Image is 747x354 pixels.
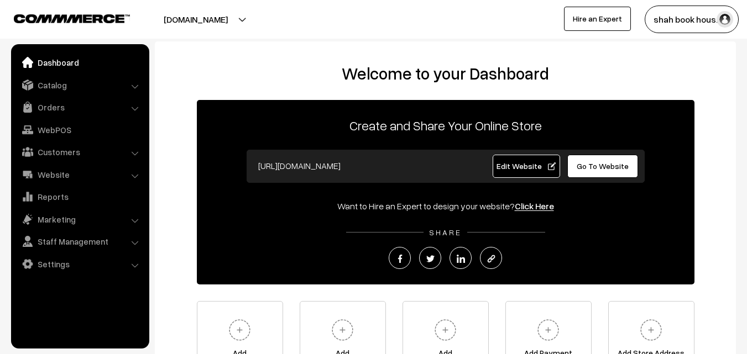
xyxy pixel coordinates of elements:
[14,187,145,207] a: Reports
[197,115,694,135] p: Create and Share Your Online Store
[577,161,629,171] span: Go To Website
[14,209,145,229] a: Marketing
[645,6,739,33] button: shah book hous…
[14,75,145,95] a: Catalog
[493,155,560,178] a: Edit Website
[14,14,130,23] img: COMMMERCE
[14,142,145,162] a: Customers
[14,11,111,24] a: COMMMERCE
[564,7,631,31] a: Hire an Expert
[224,315,255,345] img: plus.svg
[14,52,145,72] a: Dashboard
[125,6,267,33] button: [DOMAIN_NAME]
[430,315,461,345] img: plus.svg
[14,97,145,117] a: Orders
[567,155,639,178] a: Go To Website
[14,231,145,251] a: Staff Management
[497,161,556,171] span: Edit Website
[327,315,358,345] img: plus.svg
[197,199,694,213] div: Want to Hire an Expert to design your website?
[717,11,733,28] img: user
[14,254,145,274] a: Settings
[14,165,145,184] a: Website
[533,315,563,345] img: plus.svg
[636,315,666,345] img: plus.svg
[166,64,725,83] h2: Welcome to your Dashboard
[515,200,554,212] a: Click Here
[14,120,145,140] a: WebPOS
[424,228,467,237] span: SHARE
